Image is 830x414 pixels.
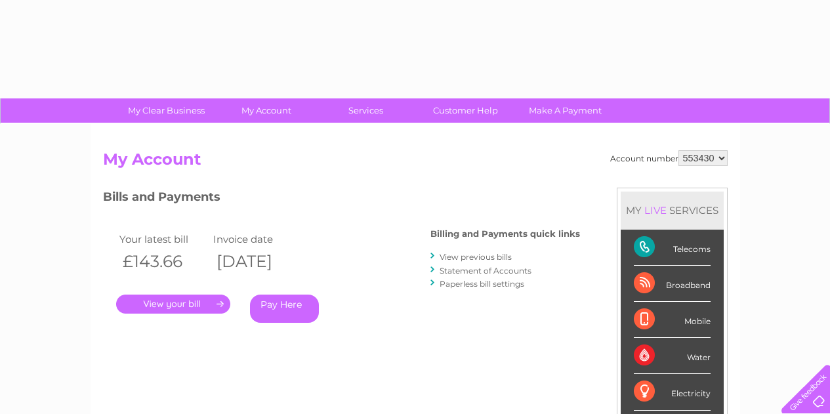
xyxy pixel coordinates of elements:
div: Water [634,338,711,374]
th: £143.66 [116,248,211,275]
h4: Billing and Payments quick links [430,229,580,239]
div: Telecoms [634,230,711,266]
div: Account number [610,150,728,166]
a: Make A Payment [511,98,619,123]
th: [DATE] [210,248,304,275]
td: Invoice date [210,230,304,248]
a: Statement of Accounts [440,266,531,276]
a: Customer Help [411,98,520,123]
a: View previous bills [440,252,512,262]
div: Electricity [634,374,711,410]
a: My Clear Business [112,98,220,123]
td: Your latest bill [116,230,211,248]
div: LIVE [642,204,669,217]
h3: Bills and Payments [103,188,580,211]
div: Mobile [634,302,711,338]
a: Pay Here [250,295,319,323]
a: Services [312,98,420,123]
h2: My Account [103,150,728,175]
a: Paperless bill settings [440,279,524,289]
a: My Account [212,98,320,123]
div: Broadband [634,266,711,302]
a: . [116,295,230,314]
div: MY SERVICES [621,192,724,229]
